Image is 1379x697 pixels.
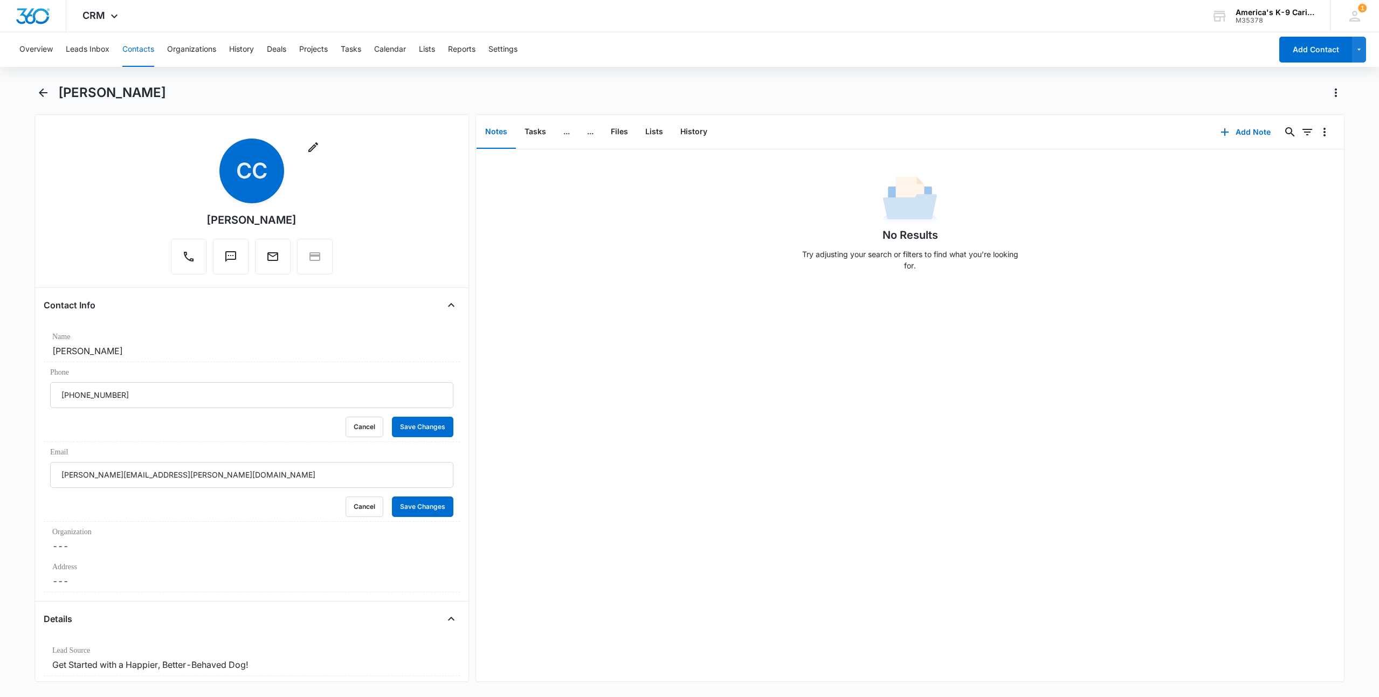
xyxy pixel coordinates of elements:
[52,680,451,692] label: Contact Type
[229,32,254,67] button: History
[555,115,578,149] button: ...
[171,256,206,265] a: Call
[1299,123,1316,141] button: Filters
[1281,123,1299,141] button: Search...
[1279,37,1352,63] button: Add Contact
[213,239,249,274] button: Text
[50,367,453,378] label: Phone
[1327,84,1344,101] button: Actions
[341,32,361,67] button: Tasks
[52,658,451,671] dd: Get Started with a Happier, Better-Behaved Dog!
[167,32,216,67] button: Organizations
[1236,8,1314,17] div: account name
[448,32,475,67] button: Reports
[44,640,460,676] div: Lead SourceGet Started with a Happier, Better-Behaved Dog!
[219,139,284,203] span: CC
[52,561,451,572] label: Address
[44,327,460,362] div: Name[PERSON_NAME]
[299,32,328,67] button: Projects
[443,610,460,627] button: Close
[1210,119,1281,145] button: Add Note
[52,645,451,656] label: Lead Source
[578,115,602,149] button: ...
[419,32,435,67] button: Lists
[50,382,453,408] input: Phone
[35,84,52,101] button: Back
[346,496,383,517] button: Cancel
[374,32,406,67] button: Calendar
[392,417,453,437] button: Save Changes
[488,32,518,67] button: Settings
[52,344,451,357] dd: [PERSON_NAME]
[883,173,937,227] img: No Data
[58,85,166,101] h1: [PERSON_NAME]
[44,557,460,592] div: Address---
[44,299,95,312] h4: Contact Info
[52,575,451,588] dd: ---
[637,115,672,149] button: Lists
[477,115,516,149] button: Notes
[52,540,451,553] dd: ---
[672,115,716,149] button: History
[1358,4,1367,12] span: 1
[516,115,555,149] button: Tasks
[171,239,206,274] button: Call
[52,526,451,537] label: Organization
[19,32,53,67] button: Overview
[267,32,286,67] button: Deals
[66,32,109,67] button: Leads Inbox
[50,462,453,488] input: Email
[1236,17,1314,24] div: account id
[82,10,105,21] span: CRM
[122,32,154,67] button: Contacts
[255,256,291,265] a: Email
[1358,4,1367,12] div: notifications count
[44,522,460,557] div: Organization---
[882,227,938,243] h1: No Results
[50,446,453,458] label: Email
[44,612,72,625] h4: Details
[255,239,291,274] button: Email
[443,296,460,314] button: Close
[206,212,297,228] div: [PERSON_NAME]
[52,331,451,342] label: Name
[392,496,453,517] button: Save Changes
[346,417,383,437] button: Cancel
[1316,123,1333,141] button: Overflow Menu
[213,256,249,265] a: Text
[602,115,637,149] button: Files
[797,249,1023,271] p: Try adjusting your search or filters to find what you’re looking for.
